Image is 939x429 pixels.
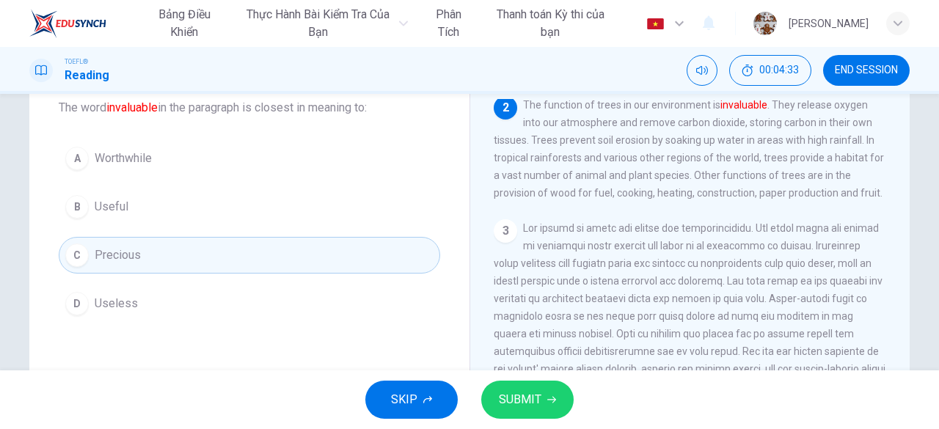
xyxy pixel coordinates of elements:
span: Thực hành bài kiểm tra của bạn [241,6,395,41]
span: TOEFL® [65,56,88,67]
button: Thực hành bài kiểm tra của bạn [235,1,414,45]
span: Phân tích [425,6,472,41]
span: SUBMIT [499,389,541,410]
span: SKIP [391,389,417,410]
div: 2 [494,96,517,120]
div: C [65,243,89,267]
span: The function of trees in our environment is . They release oxygen into our atmosphere and remove ... [494,99,884,199]
span: Worthwhile [95,150,152,167]
div: [PERSON_NAME] [789,15,869,32]
button: DUseless [59,285,440,322]
button: CPrecious [59,237,440,274]
button: BUseful [59,188,440,225]
span: Bảng điều khiển [146,6,223,41]
div: A [65,147,89,170]
a: EduSynch logo [29,9,140,38]
span: END SESSION [835,65,898,76]
img: EduSynch logo [29,9,106,38]
button: SKIP [365,381,458,419]
button: AWorthwhile [59,140,440,177]
div: Hide [729,55,811,86]
div: 3 [494,219,517,243]
span: Useful [95,198,128,216]
button: Bảng điều khiển [140,1,229,45]
font: invaluable [720,99,767,111]
span: Thanh toán Kỳ thi của bạn [489,6,611,41]
span: Useless [95,295,138,312]
img: vi [646,18,665,29]
button: SUBMIT [481,381,574,419]
button: END SESSION [823,55,910,86]
span: 00:04:33 [759,65,799,76]
button: Phân tích [420,1,478,45]
button: 00:04:33 [729,55,811,86]
div: D [65,292,89,315]
img: Profile picture [753,12,777,35]
div: Mute [687,55,717,86]
font: invaluable [106,100,158,114]
h1: Reading [65,67,109,84]
span: The word in the paragraph is closest in meaning to: [59,99,440,117]
span: Precious [95,246,141,264]
button: Thanh toán Kỳ thi của bạn [483,1,617,45]
div: B [65,195,89,219]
